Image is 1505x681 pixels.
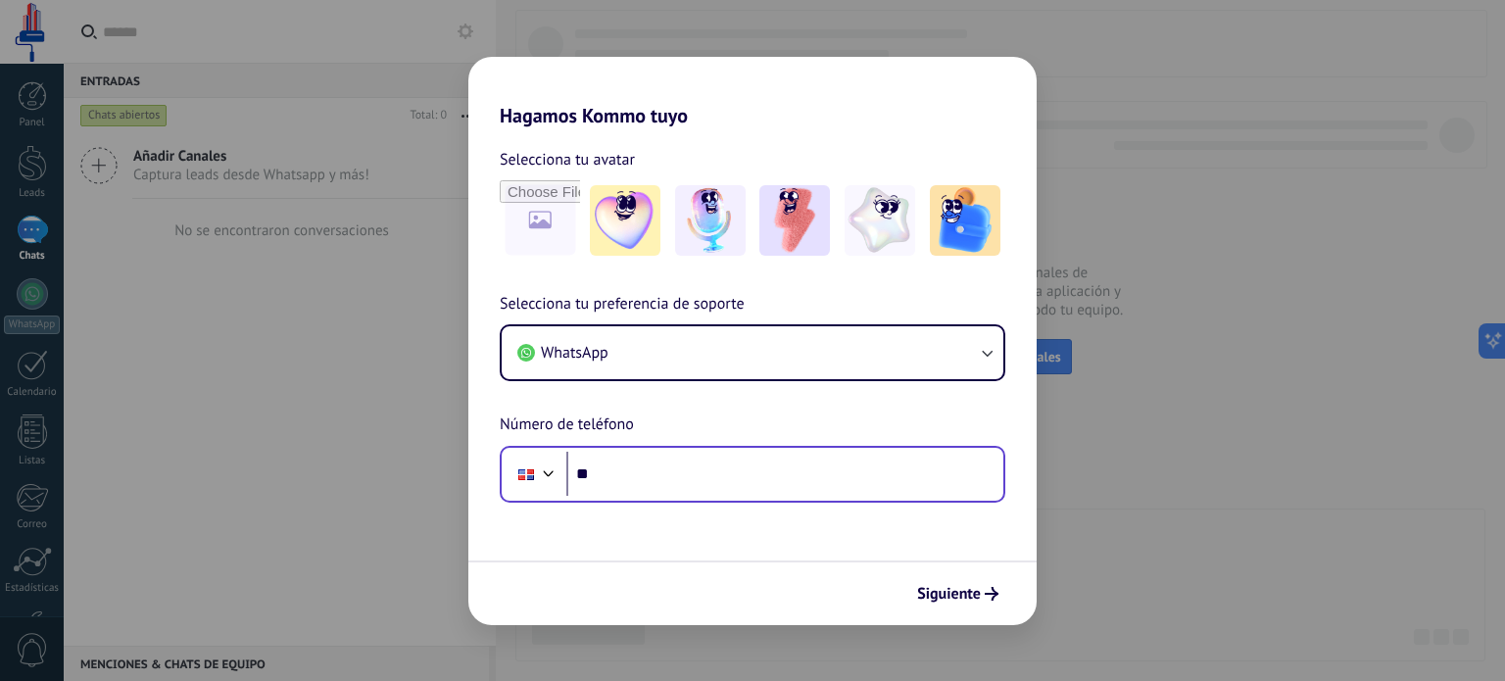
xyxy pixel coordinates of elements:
span: Selecciona tu preferencia de soporte [500,292,745,317]
img: -3.jpeg [759,185,830,256]
img: -1.jpeg [590,185,660,256]
span: Selecciona tu avatar [500,147,635,172]
div: Dominican Republic: + 1 [508,454,545,495]
span: Número de teléfono [500,413,634,438]
img: -2.jpeg [675,185,746,256]
button: WhatsApp [502,326,1003,379]
img: -4.jpeg [845,185,915,256]
button: Siguiente [908,577,1007,610]
span: WhatsApp [541,343,608,363]
h2: Hagamos Kommo tuyo [468,57,1037,127]
span: Siguiente [917,587,981,601]
img: -5.jpeg [930,185,1000,256]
